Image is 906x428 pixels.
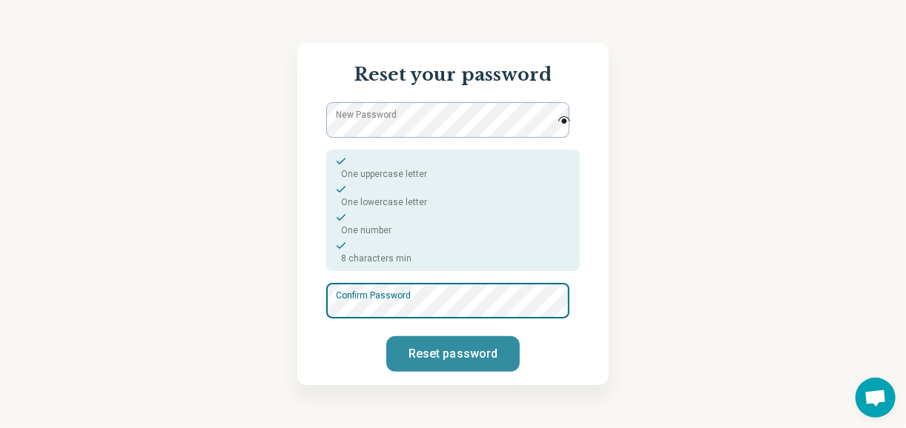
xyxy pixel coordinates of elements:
span: One uppercase letter [341,169,427,179]
label: Confirm Password [336,289,411,302]
span: One lowercase letter [341,197,427,207]
span: One number [341,225,391,235]
a: Open chat [856,378,896,418]
label: New Password [336,108,397,121]
h1: Reset your password [354,62,552,87]
span: 8 characters min [341,253,411,264]
button: Reset password [386,336,520,372]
